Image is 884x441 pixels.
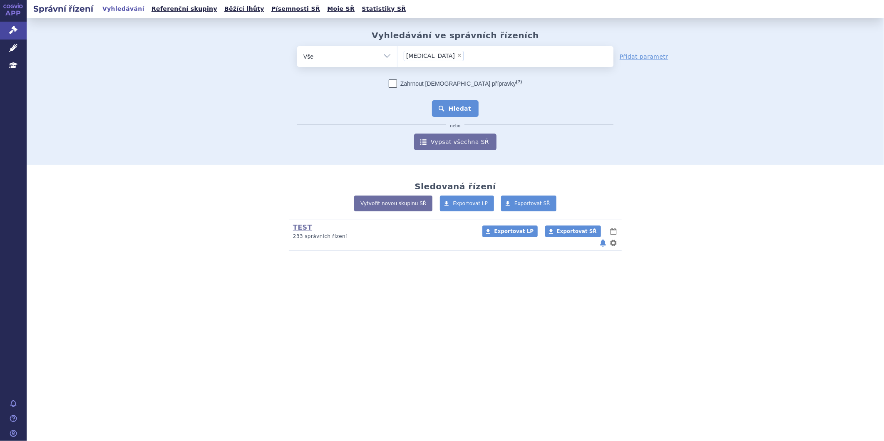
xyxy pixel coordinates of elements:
[446,124,465,129] i: nebo
[482,225,538,237] a: Exportovat LP
[466,50,514,61] input: [MEDICAL_DATA]
[453,201,488,206] span: Exportovat LP
[514,201,550,206] span: Exportovat SŘ
[389,79,522,88] label: Zahrnout [DEMOGRAPHIC_DATA] přípravky
[149,3,220,15] a: Referenční skupiny
[620,52,668,61] a: Přidat parametr
[609,226,618,236] button: lhůty
[432,100,479,117] button: Hledat
[440,196,494,211] a: Exportovat LP
[359,3,408,15] a: Statistiky SŘ
[372,30,539,40] h2: Vyhledávání ve správních řízeních
[406,53,455,59] span: [MEDICAL_DATA]
[415,181,496,191] h2: Sledovaná řízení
[609,238,618,248] button: nastavení
[599,238,607,248] button: notifikace
[501,196,556,211] a: Exportovat SŘ
[222,3,267,15] a: Běžící lhůty
[545,225,601,237] a: Exportovat SŘ
[516,79,522,84] abbr: (?)
[293,223,312,231] a: TEST
[27,3,100,15] h2: Správní řízení
[557,228,597,234] span: Exportovat SŘ
[325,3,357,15] a: Moje SŘ
[100,3,147,15] a: Vyhledávání
[354,196,432,211] a: Vytvořit novou skupinu SŘ
[293,233,472,240] p: 233 správních řízení
[494,228,534,234] span: Exportovat LP
[457,53,462,58] span: ×
[414,134,497,150] a: Vypsat všechna SŘ
[269,3,323,15] a: Písemnosti SŘ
